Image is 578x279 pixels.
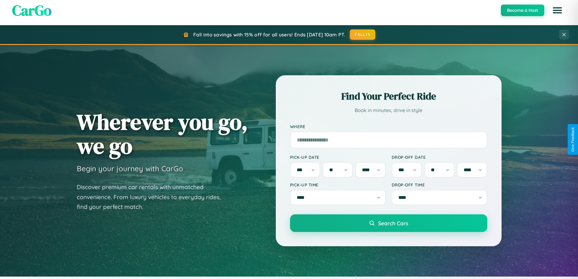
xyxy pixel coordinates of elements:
button: Open menu [549,2,566,19]
span: CarGo [12,0,52,20]
span: Search Cars [378,220,408,226]
label: Pick-up Date [290,155,386,160]
label: Drop-off Date [392,155,487,160]
button: FALL15 [350,29,375,40]
h3: Begin your journey with CarGo [77,164,183,173]
h1: Wherever you go, we go [77,110,248,158]
button: Search Cars [290,214,487,232]
span: Fall into savings with 15% off for all users! Ends [DATE] 10am PT. [193,32,345,38]
label: Pick-up Time [290,182,386,187]
label: Drop-off Time [392,182,487,187]
label: Where [290,124,487,129]
p: Discover premium car rentals with unmatched convenience. From luxury vehicles to everyday rides, ... [77,182,228,212]
button: Become a Host [501,5,544,16]
p: Book in minutes, drive in style [290,106,487,115]
h2: Find Your Perfect Ride [290,90,487,103]
div: Give Feedback [571,127,575,152]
